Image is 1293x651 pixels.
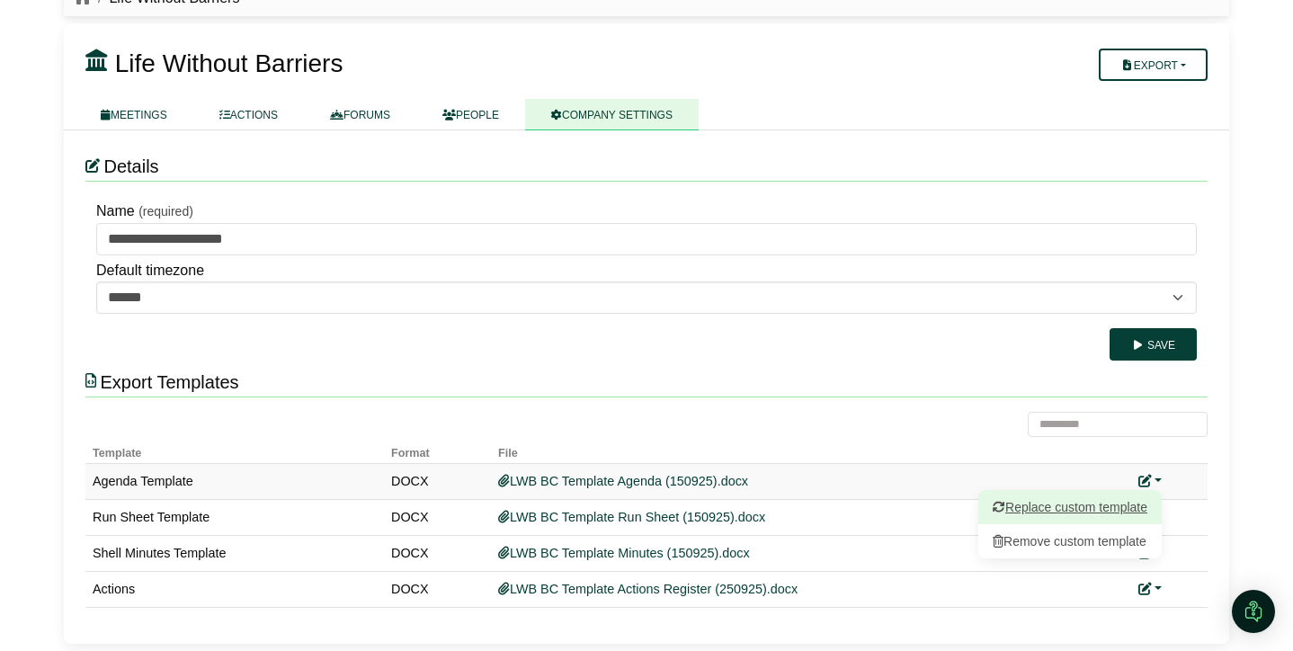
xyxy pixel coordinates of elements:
a: FORUMS [304,99,416,130]
span: Life Without Barriers [115,49,343,77]
a: LWB BC Template Actions Register (250925).docx [498,582,798,596]
td: DOCX [384,463,491,499]
a: MEETINGS [75,99,193,130]
td: DOCX [384,499,491,535]
td: Shell Minutes Template [85,535,384,571]
a: ACTIONS [193,99,304,130]
div: Open Intercom Messenger [1232,590,1275,633]
label: Default timezone [96,259,204,282]
a: PEOPLE [416,99,525,130]
button: Save [1110,328,1197,361]
td: Agenda Template [85,463,384,499]
td: DOCX [384,571,491,607]
th: Format [384,437,491,463]
button: Export [1099,49,1208,81]
small: (required) [138,204,193,218]
th: Template [85,437,384,463]
td: Actions [85,571,384,607]
label: Name [96,200,135,223]
span: Details [103,156,158,176]
td: Run Sheet Template [85,499,384,535]
a: LWB BC Template Run Sheet (150925).docx [498,510,765,524]
td: DOCX [384,535,491,571]
a: COMPANY SETTINGS [525,99,699,130]
a: LWB BC Template Agenda (150925).docx [498,474,748,488]
a: Replace custom template [978,490,1162,524]
th: File [491,437,1131,463]
span: Export Templates [100,372,238,392]
a: LWB BC Template Minutes (150925).docx [498,546,750,560]
button: Remove custom template [978,524,1162,558]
